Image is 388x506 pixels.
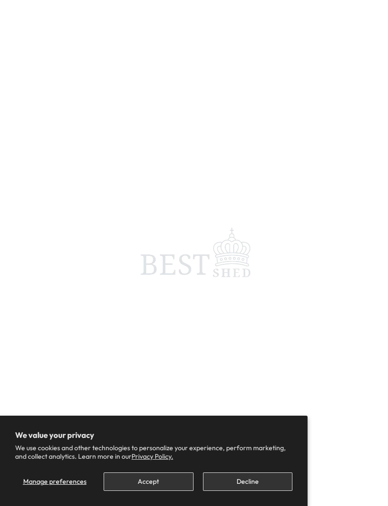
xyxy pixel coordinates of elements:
[15,444,292,461] p: We use cookies and other technologies to personalize your experience, perform marketing, and coll...
[104,472,193,491] button: Accept
[132,452,173,461] a: Privacy Policy.
[203,472,292,491] button: Decline
[15,472,94,491] button: Manage preferences
[23,477,87,486] span: Manage preferences
[15,431,292,439] h2: We value your privacy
